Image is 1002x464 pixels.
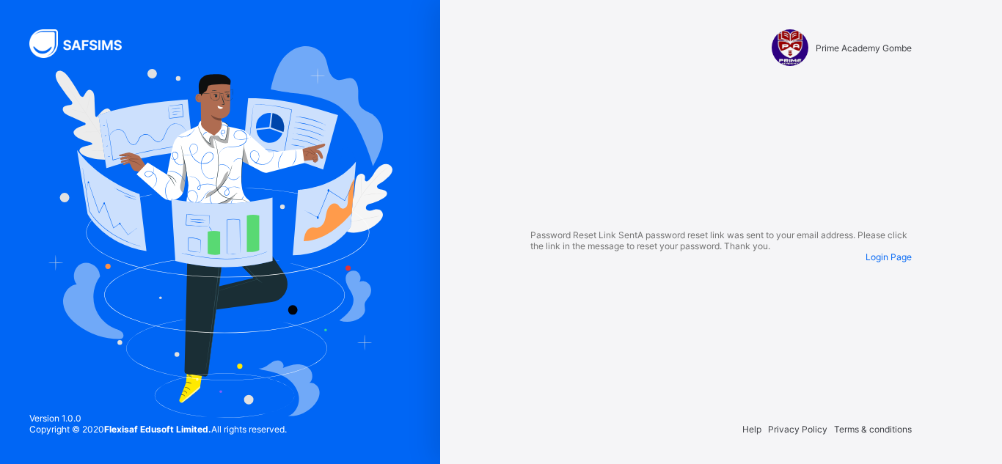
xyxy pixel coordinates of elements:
[48,46,393,417] img: Hero Image
[29,413,287,424] span: Version 1.0.0
[29,424,287,435] span: Copyright © 2020 All rights reserved.
[834,424,912,435] span: Terms & conditions
[104,424,211,435] strong: Flexisaf Edusoft Limited.
[768,424,827,435] span: Privacy Policy
[742,424,761,435] span: Help
[866,251,912,262] a: Login Page
[816,43,912,54] span: Prime Academy Gombe
[530,229,907,251] span: A password reset link was sent to your email address. Please click the link in the message to res...
[772,29,808,66] img: Prime Academy Gombe
[530,229,637,240] span: Password Reset Link Sent
[29,29,139,58] img: SAFSIMS Logo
